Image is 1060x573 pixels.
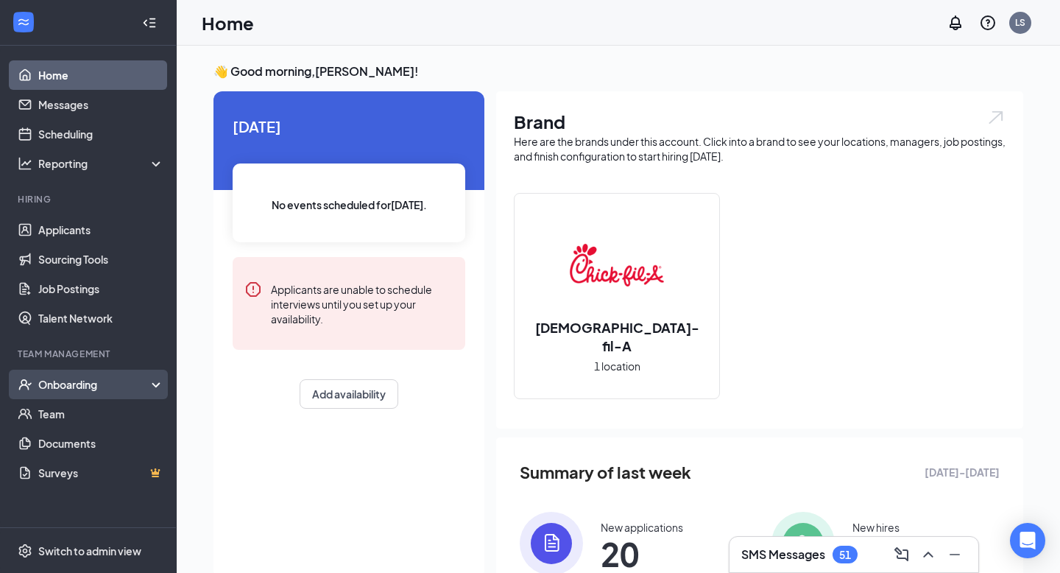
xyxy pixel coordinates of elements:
[18,193,161,205] div: Hiring
[601,520,683,535] div: New applications
[1010,523,1045,558] div: Open Intercom Messenger
[142,15,157,30] svg: Collapse
[18,156,32,171] svg: Analysis
[38,119,164,149] a: Scheduling
[244,281,262,298] svg: Error
[202,10,254,35] h1: Home
[300,379,398,409] button: Add availability
[916,543,940,566] button: ChevronUp
[38,544,141,558] div: Switch to admin view
[741,546,825,563] h3: SMS Messages
[213,63,1023,80] h3: 👋 Good morning, [PERSON_NAME] !
[601,541,683,567] span: 20
[18,544,32,558] svg: Settings
[38,156,165,171] div: Reporting
[38,274,164,303] a: Job Postings
[38,429,164,458] a: Documents
[38,399,164,429] a: Team
[233,115,465,138] span: [DATE]
[946,546,964,563] svg: Minimize
[38,245,164,274] a: Sourcing Tools
[943,543,967,566] button: Minimize
[38,60,164,90] a: Home
[570,218,664,312] img: Chick-fil-A
[979,14,997,32] svg: QuestionInfo
[515,318,719,355] h2: [DEMOGRAPHIC_DATA]-fil-A
[919,546,937,563] svg: ChevronUp
[38,215,164,245] a: Applicants
[986,109,1006,126] img: open.6027fd2a22e1237b5b06.svg
[272,197,427,213] span: No events scheduled for [DATE] .
[1015,16,1025,29] div: LS
[38,458,164,488] a: SurveysCrown
[38,303,164,333] a: Talent Network
[18,348,161,360] div: Team Management
[925,464,1000,480] span: [DATE] - [DATE]
[839,549,851,561] div: 51
[520,460,691,485] span: Summary of last week
[16,15,31,29] svg: WorkstreamLogo
[514,134,1006,164] div: Here are the brands under this account. Click into a brand to see your locations, managers, job p...
[271,281,453,326] div: Applicants are unable to schedule interviews until you set up your availability.
[947,14,964,32] svg: Notifications
[890,543,914,566] button: ComposeMessage
[38,90,164,119] a: Messages
[852,520,900,535] div: New hires
[893,546,911,563] svg: ComposeMessage
[594,358,640,374] span: 1 location
[18,377,32,392] svg: UserCheck
[514,109,1006,134] h1: Brand
[38,377,152,392] div: Onboarding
